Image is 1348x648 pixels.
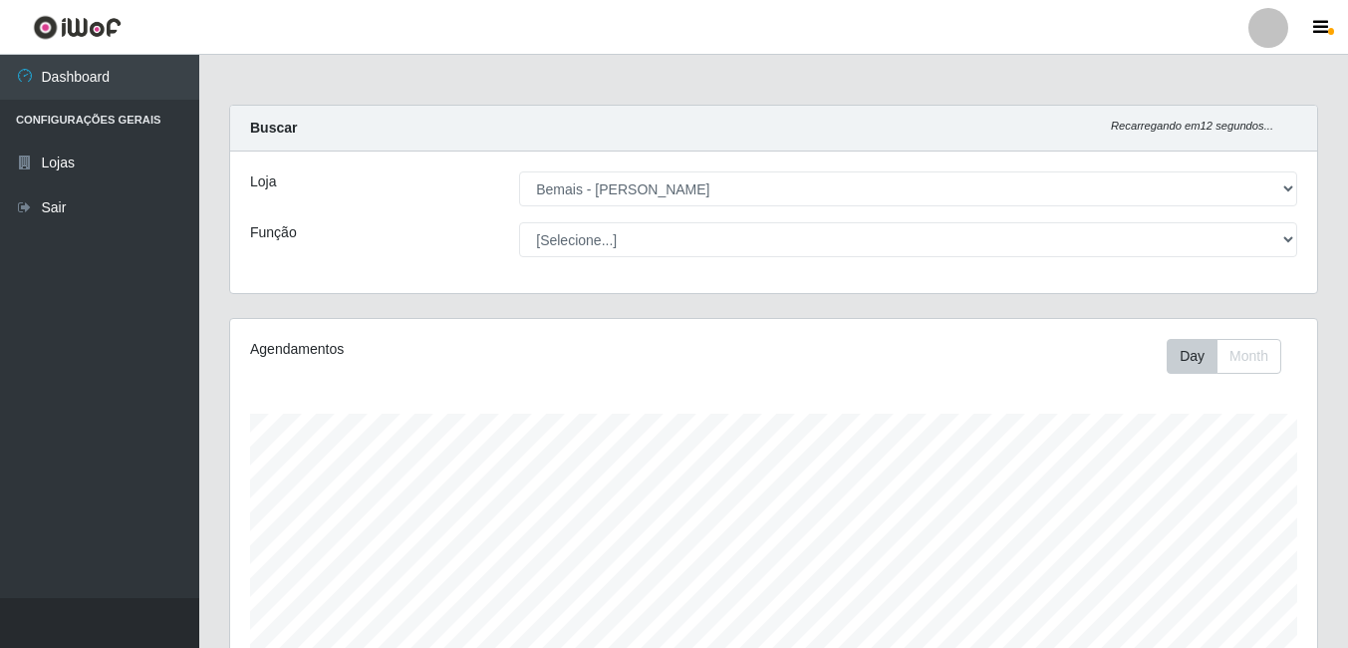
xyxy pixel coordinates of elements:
[250,171,276,192] label: Loja
[250,339,669,360] div: Agendamentos
[250,222,297,243] label: Função
[1111,120,1273,132] i: Recarregando em 12 segundos...
[1167,339,1297,374] div: Toolbar with button groups
[1167,339,1217,374] button: Day
[250,120,297,136] strong: Buscar
[1167,339,1281,374] div: First group
[33,15,122,40] img: CoreUI Logo
[1216,339,1281,374] button: Month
